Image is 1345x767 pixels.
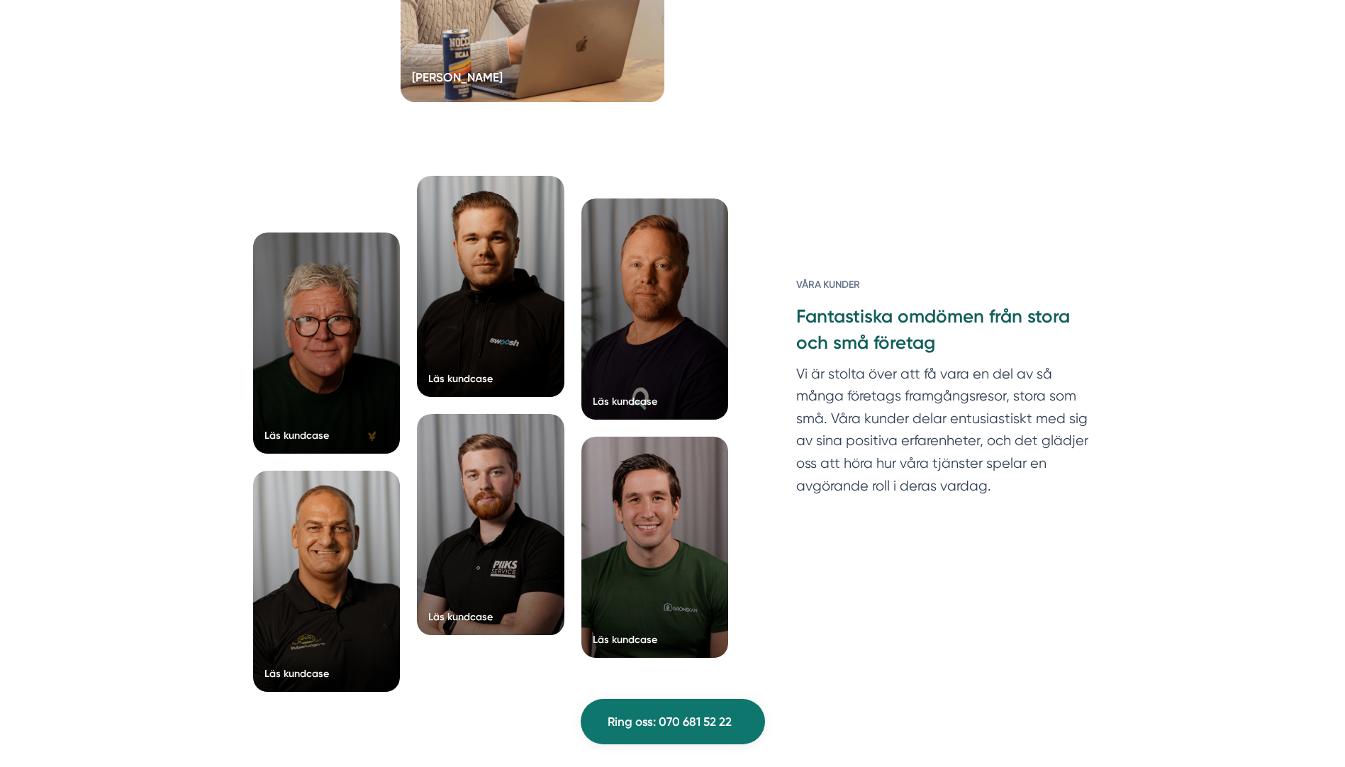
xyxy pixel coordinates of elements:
a: Ring oss: 070 681 52 22 [581,699,765,744]
a: Läs kundcase [417,176,564,397]
h3: Fantastiska omdömen från stora och små företag [796,304,1092,362]
p: Vi är stolta över att få vara en del av så många företags framgångsresor, stora som små. Våra kun... [796,363,1092,504]
div: Läs kundcase [593,394,657,408]
div: Läs kundcase [428,371,493,386]
a: Läs kundcase [581,437,729,658]
h6: Våra kunder [796,277,1092,304]
span: Ring oss: 070 681 52 22 [608,712,732,732]
a: Läs kundcase [253,233,401,454]
div: Läs kundcase [264,428,329,442]
div: Läs kundcase [593,632,657,646]
a: Läs kundcase [581,198,729,420]
a: Läs kundcase [417,414,564,635]
h5: [PERSON_NAME] [412,68,503,91]
a: Läs kundcase [253,471,401,692]
div: Läs kundcase [428,610,493,624]
div: Läs kundcase [264,666,329,681]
